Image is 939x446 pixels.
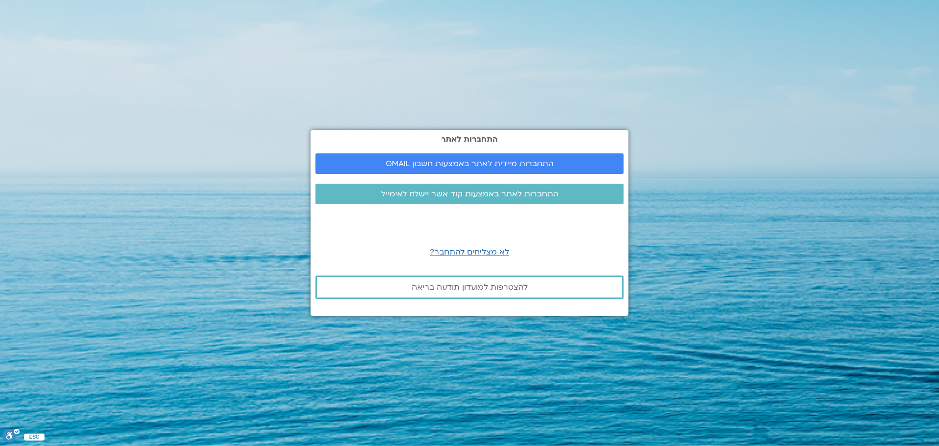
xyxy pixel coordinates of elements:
[430,247,509,257] a: לא מצליחים להתחבר?
[315,184,624,204] a: התחברות לאתר באמצעות קוד אשר יישלח לאימייל
[315,153,624,174] a: התחברות מיידית לאתר באמצעות חשבון GMAIL
[412,283,528,292] span: להצטרפות למועדון תודעה בריאה
[315,135,624,144] h2: התחברות לאתר
[315,276,624,299] a: להצטרפות למועדון תודעה בריאה
[381,190,559,198] span: התחברות לאתר באמצעות קוד אשר יישלח לאימייל
[386,159,554,168] span: התחברות מיידית לאתר באמצעות חשבון GMAIL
